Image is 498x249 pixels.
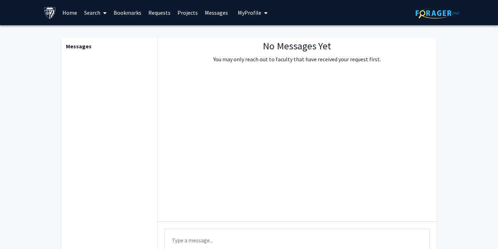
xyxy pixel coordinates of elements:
span: My Profile [238,9,261,16]
a: Bookmarks [110,0,145,25]
a: Messages [201,0,231,25]
a: Requests [145,0,174,25]
iframe: Chat [5,217,30,244]
a: Projects [174,0,201,25]
h1: No Messages Yet [213,40,381,52]
img: Johns Hopkins University Logo [44,7,56,19]
a: Search [81,0,110,25]
b: Messages [66,43,92,50]
p: You may only reach out to faculty that have received your request first. [213,55,381,63]
a: Home [59,0,81,25]
img: ForagerOne Logo [416,8,459,19]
